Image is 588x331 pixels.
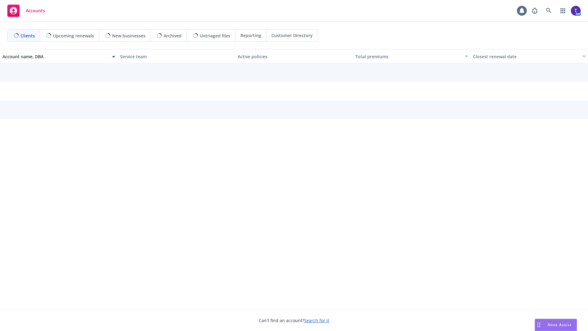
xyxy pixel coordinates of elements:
button: Service team [118,49,235,64]
button: Total premiums [353,49,470,64]
div: Active policies [238,53,350,60]
div: Total premiums [355,53,461,60]
a: Accounts [5,2,47,19]
a: Report a Bug [529,5,541,17]
span: Nova Assist [548,322,572,327]
button: Active policies [235,49,353,64]
div: Closest renewal date [473,53,579,60]
a: Search [543,5,555,17]
span: Reporting [240,32,261,39]
span: Clients [21,32,35,39]
span: Customer Directory [271,32,313,39]
div: Service team [120,53,233,60]
a: Search for it [304,318,329,323]
a: Switch app [557,5,569,17]
button: Closest renewal date [470,49,588,64]
span: Accounts [26,8,45,13]
span: Can't find an account? [259,317,329,324]
span: Upcoming renewals [53,32,94,39]
span: Archived [164,32,182,39]
div: Account name, DBA [2,53,108,60]
button: Nova Assist [535,319,577,331]
span: New businesses [112,32,145,39]
img: photo [571,6,581,16]
div: Drag to move [535,319,543,331]
span: Untriaged files [200,32,230,39]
